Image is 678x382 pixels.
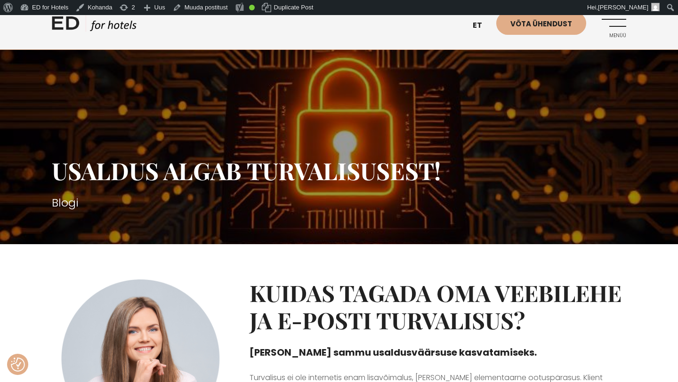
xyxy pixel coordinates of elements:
[249,5,255,10] div: Good
[11,358,25,372] button: Nõusolekueelistused
[11,358,25,372] img: Revisit consent button
[52,157,626,185] h1: Usaldus algab turvalisusest!
[468,14,496,37] a: et
[496,12,586,35] a: Võta ühendust
[600,12,626,38] a: Menüü
[250,345,626,359] h4: [PERSON_NAME] sammu usaldusväärsuse kasvatamiseks.
[52,194,626,211] h3: Blogi
[600,33,626,39] span: Menüü
[598,4,648,11] span: [PERSON_NAME]
[250,279,626,334] h2: Kuidas tagada oma veebilehe ja e-posti turvalisus?
[52,14,137,38] a: ED HOTELS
